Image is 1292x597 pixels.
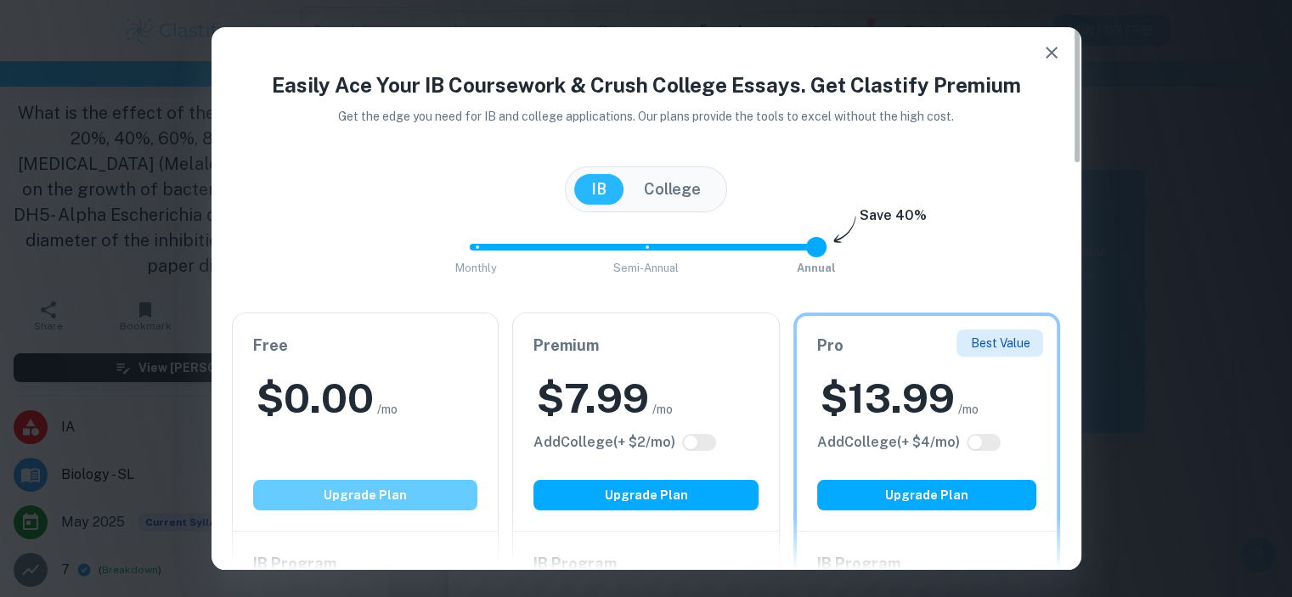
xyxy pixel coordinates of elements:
[958,400,979,419] span: /mo
[257,371,374,425] h2: $ 0.00
[817,432,960,453] h6: Click to see all the additional College features.
[377,400,398,419] span: /mo
[533,480,759,510] button: Upgrade Plan
[533,334,759,358] h6: Premium
[833,216,856,245] img: subscription-arrow.svg
[817,334,1037,358] h6: Pro
[970,334,1030,352] p: Best Value
[613,262,679,274] span: Semi-Annual
[232,70,1061,100] h4: Easily Ace Your IB Coursework & Crush College Essays. Get Clastify Premium
[860,206,927,234] h6: Save 40%
[253,480,478,510] button: Upgrade Plan
[627,174,718,205] button: College
[314,107,978,126] p: Get the edge you need for IB and college applications. Our plans provide the tools to excel witho...
[797,262,836,274] span: Annual
[652,400,673,419] span: /mo
[817,480,1037,510] button: Upgrade Plan
[533,432,675,453] h6: Click to see all the additional College features.
[821,371,955,425] h2: $ 13.99
[253,334,478,358] h6: Free
[537,371,649,425] h2: $ 7.99
[455,262,497,274] span: Monthly
[574,174,623,205] button: IB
